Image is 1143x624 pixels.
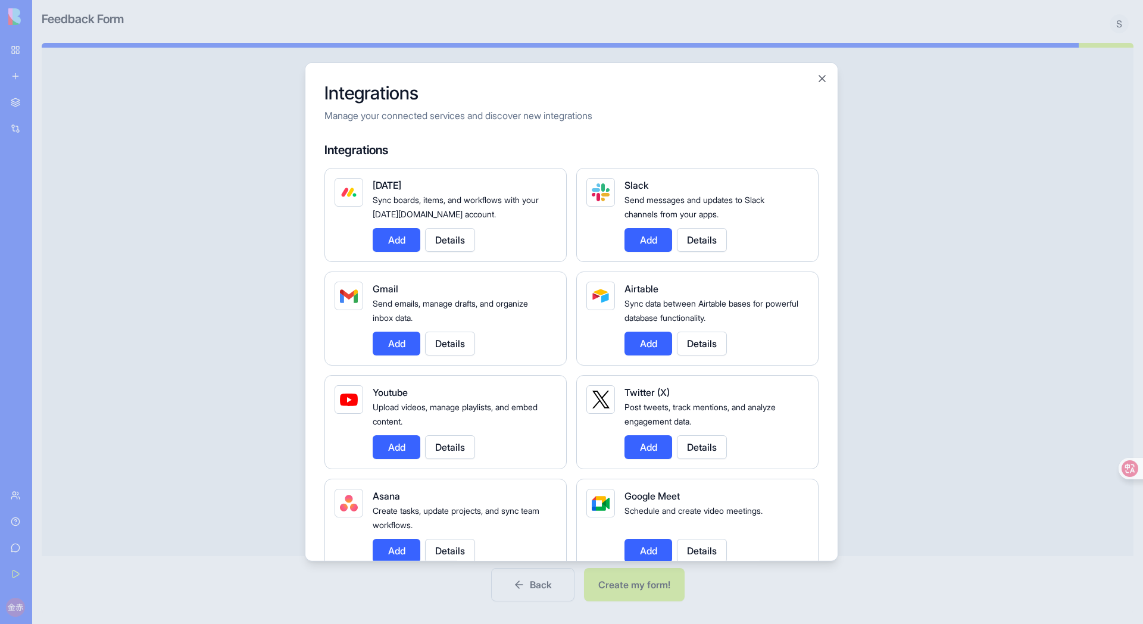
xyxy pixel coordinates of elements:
p: Manage your connected services and discover new integrations [324,108,819,123]
button: Details [677,539,727,563]
span: Slack [624,179,648,191]
button: Details [677,332,727,355]
button: Add [624,435,672,459]
span: Schedule and create video meetings. [624,506,763,516]
button: Add [624,332,672,355]
span: Post tweets, track mentions, and analyze engagement data. [624,402,776,426]
button: Details [425,332,475,355]
button: Add [624,539,672,563]
span: Send emails, manage drafts, and organize inbox data. [373,298,528,323]
button: Details [677,435,727,459]
span: Twitter (X) [624,386,670,398]
button: Add [373,332,420,355]
h4: Integrations [324,142,819,158]
span: Sync data between Airtable bases for powerful database functionality. [624,298,798,323]
span: [DATE] [373,179,401,191]
span: Sync boards, items, and workflows with your [DATE][DOMAIN_NAME] account. [373,195,539,219]
h2: Integrations [324,82,819,104]
span: Airtable [624,283,658,295]
span: Upload videos, manage playlists, and embed content. [373,402,538,426]
button: Add [373,539,420,563]
span: Create tasks, update projects, and sync team workflows. [373,506,539,530]
button: Add [624,228,672,252]
button: Close [816,73,828,85]
span: Asana [373,490,400,502]
span: Send messages and updates to Slack channels from your apps. [624,195,764,219]
button: Details [425,539,475,563]
button: Add [373,435,420,459]
button: Details [677,228,727,252]
span: Gmail [373,283,398,295]
button: Details [425,228,475,252]
button: Add [373,228,420,252]
span: Youtube [373,386,408,398]
button: Details [425,435,475,459]
span: Google Meet [624,490,680,502]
